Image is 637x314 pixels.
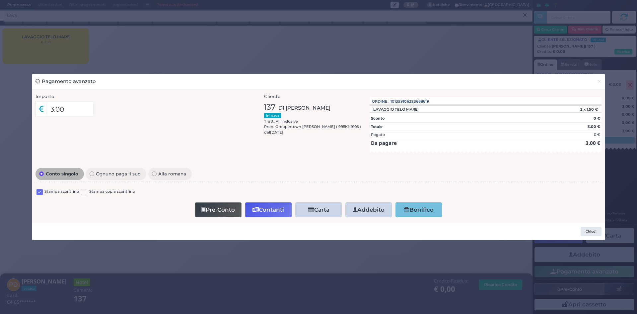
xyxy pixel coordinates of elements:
div: 2 x 1.50 € [543,107,602,112]
button: Pre-Conto [195,202,242,217]
span: Ognuno paga il suo [94,171,143,176]
button: Chiudi [594,74,605,89]
span: [DATE] [270,130,283,135]
strong: Da pagare [371,140,397,146]
label: Cliente [264,93,280,100]
span: Ordine : [372,99,389,104]
label: Stampa copia scontrino [89,189,135,195]
button: Bonifico [395,202,442,217]
h3: Pagamento avanzato [35,78,96,85]
strong: Sconto [371,116,385,121]
span: 101359106323668619 [390,99,429,104]
div: Pagato [371,132,385,138]
strong: 3.00 € [586,140,600,146]
small: In casa [264,113,281,118]
button: Addebito [345,202,392,217]
button: Carta [295,202,342,217]
span: 137 [264,102,275,113]
span: Conto singolo [44,171,80,176]
label: Stampa scontrino [44,189,79,195]
button: Chiudi [581,227,602,236]
span: DI [PERSON_NAME] [278,104,330,112]
span: Alla romana [157,171,188,176]
strong: 0 € [594,116,600,121]
input: Es. 30.99 [46,102,94,116]
div: Tratt. All Inclusive Pren. Groupintown [PERSON_NAME] ( 995KN9105 ) dal [264,102,361,135]
span: × [597,78,602,85]
strong: Totale [371,124,383,129]
div: LAVAGGIO TELO MARE [370,107,421,112]
strong: 3.00 € [588,124,600,129]
div: 0 € [594,132,600,138]
button: Contanti [245,202,292,217]
label: Importo [35,93,54,100]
